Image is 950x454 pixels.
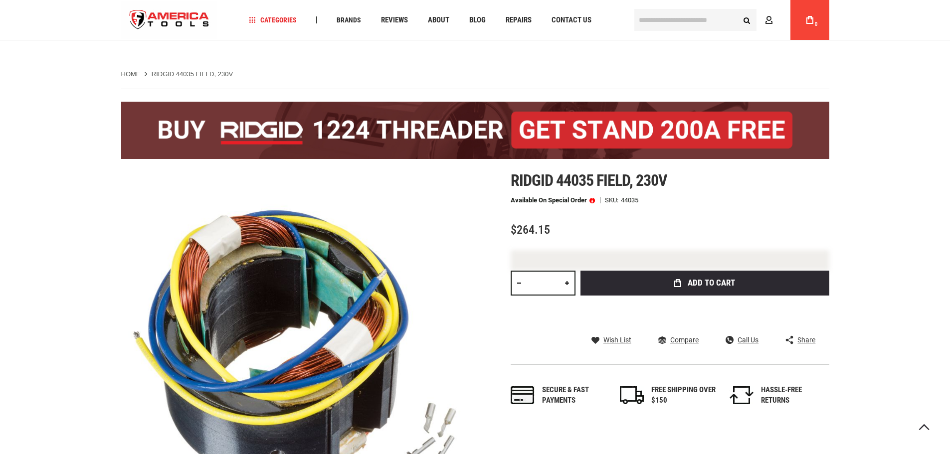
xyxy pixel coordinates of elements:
span: Compare [670,336,699,343]
span: Blog [469,16,486,24]
button: Add to Cart [580,271,829,296]
span: 0 [815,21,818,27]
a: Contact Us [547,13,596,27]
a: store logo [121,1,218,39]
span: Reviews [381,16,408,24]
img: shipping [620,386,644,404]
span: About [428,16,449,24]
img: returns [730,386,754,404]
span: Share [797,336,815,343]
a: Blog [465,13,490,27]
a: Brands [332,13,366,27]
a: Compare [658,335,699,344]
a: Reviews [377,13,412,27]
img: America Tools [121,1,218,39]
strong: RIDGID 44035 FIELD, 230V [152,70,233,78]
div: 44035 [621,197,638,203]
span: Categories [249,16,297,23]
span: Wish List [603,336,631,343]
button: Search [738,10,757,29]
span: Contact Us [552,16,591,24]
div: FREE SHIPPING OVER $150 [651,385,716,406]
img: BOGO: Buy the RIDGID® 1224 Threader (26092), get the 92467 200A Stand FREE! [121,102,829,159]
strong: SKU [605,197,621,203]
a: Wish List [591,335,631,344]
div: HASSLE-FREE RETURNS [761,385,826,406]
a: Call Us [726,335,759,344]
span: Call Us [738,336,759,343]
a: Repairs [501,13,536,27]
span: Ridgid 44035 field, 230v [511,171,668,190]
a: Categories [244,13,301,27]
span: Add to Cart [688,279,735,287]
span: Repairs [506,16,532,24]
span: $264.15 [511,223,550,237]
p: Available on Special Order [511,197,595,204]
a: About [423,13,454,27]
div: Secure & fast payments [542,385,607,406]
span: Brands [337,16,361,23]
a: Home [121,70,141,79]
img: payments [511,386,535,404]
